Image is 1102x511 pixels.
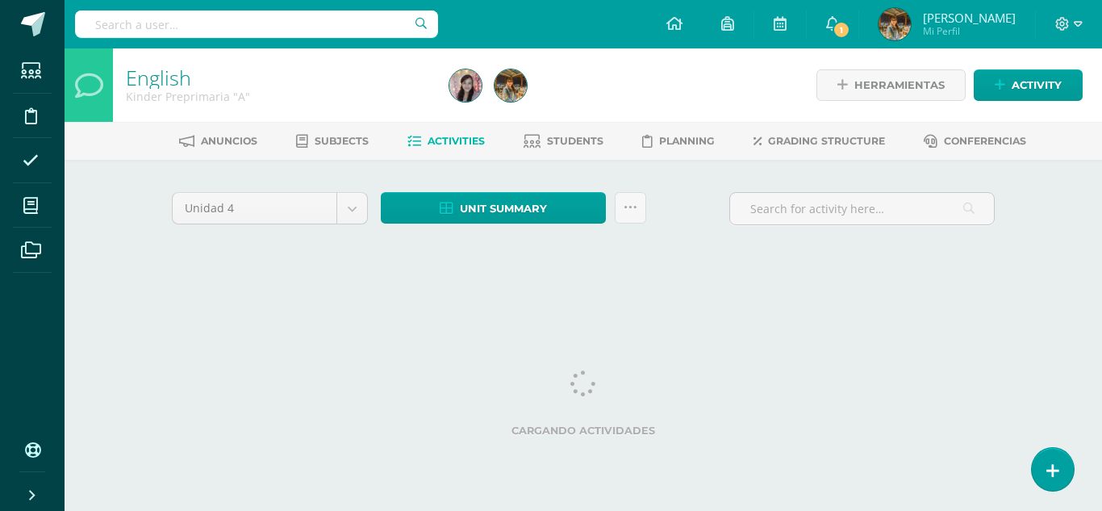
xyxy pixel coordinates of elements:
span: Grading structure [768,135,885,147]
a: Unidad 4 [173,193,367,224]
a: English [126,64,191,91]
a: Subjects [296,128,369,154]
a: Activities [407,128,485,154]
a: Conferencias [924,128,1026,154]
a: Anuncios [179,128,257,154]
span: 1 [833,21,850,39]
img: 2dbaa8b142e8d6ddec163eea0aedc140.png [495,69,527,102]
input: Search for activity here… [730,193,994,224]
label: Cargando actividades [172,425,995,437]
div: Kinder Preprimaria 'A' [126,89,430,104]
span: Herramientas [854,70,945,100]
input: Search a user… [75,10,438,38]
span: [PERSON_NAME] [923,10,1016,26]
img: 9551210c757c62f5e4bd36020026bc4b.png [449,69,482,102]
a: Grading structure [753,128,885,154]
a: Activity [974,69,1083,101]
span: Mi Perfil [923,24,1016,38]
a: Students [524,128,603,154]
a: Unit summary [381,192,606,224]
span: Planning [659,135,715,147]
span: Unidad 4 [185,193,324,224]
span: Conferencias [944,135,1026,147]
span: Anuncios [201,135,257,147]
h1: English [126,66,430,89]
span: Subjects [315,135,369,147]
a: Planning [642,128,715,154]
span: Activity [1012,70,1062,100]
a: Herramientas [816,69,966,101]
span: Unit summary [460,194,547,224]
span: Activities [428,135,485,147]
img: 2dbaa8b142e8d6ddec163eea0aedc140.png [879,8,911,40]
span: Students [547,135,603,147]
